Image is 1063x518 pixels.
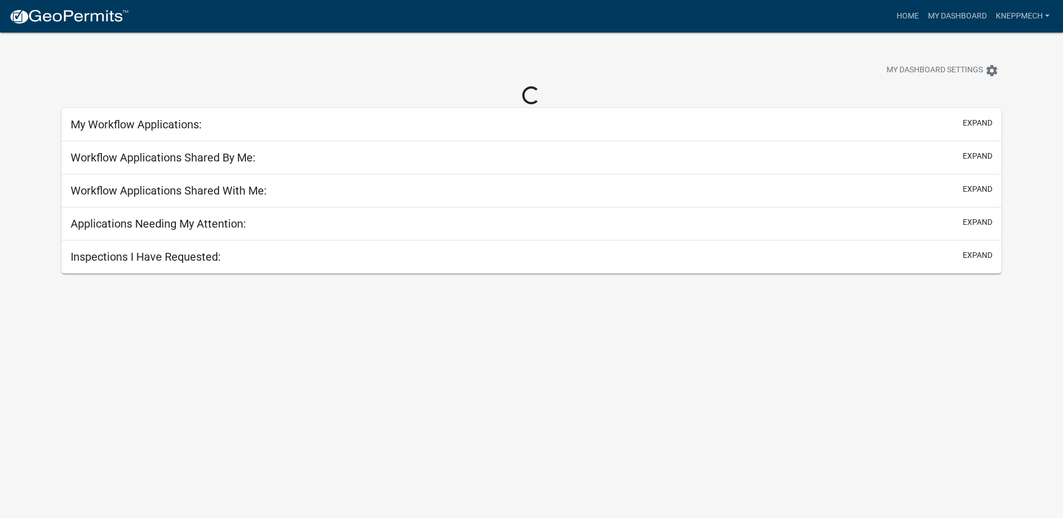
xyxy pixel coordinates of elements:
[923,6,991,27] a: My Dashboard
[71,184,267,197] h5: Workflow Applications Shared With Me:
[963,150,992,162] button: expand
[71,250,221,263] h5: Inspections I Have Requested:
[963,183,992,195] button: expand
[963,117,992,129] button: expand
[963,216,992,228] button: expand
[71,217,246,230] h5: Applications Needing My Attention:
[991,6,1054,27] a: kneppmech
[71,118,202,131] h5: My Workflow Applications:
[892,6,923,27] a: Home
[886,64,983,77] span: My Dashboard Settings
[878,59,1008,81] button: My Dashboard Settingssettings
[963,249,992,261] button: expand
[985,64,999,77] i: settings
[71,151,256,164] h5: Workflow Applications Shared By Me:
